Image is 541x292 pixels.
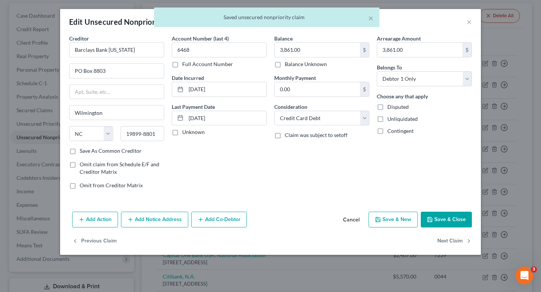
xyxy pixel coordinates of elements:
button: Previous Claim [72,233,117,249]
label: Monthly Payment [274,74,316,82]
label: Account Number (last 4) [172,35,229,42]
label: Date Incurred [172,74,204,82]
span: Disputed [387,104,409,110]
label: Save As Common Creditor [80,147,142,155]
button: Save & Close [421,212,472,227]
input: Enter address... [70,64,164,78]
input: 0.00 [275,43,360,57]
label: Balance [274,35,293,42]
label: Choose any that apply [377,92,428,100]
div: Saved unsecured nonpriority claim [160,14,373,21]
button: Add Action [72,212,118,227]
label: Unknown [182,128,205,136]
span: Creditor [69,35,89,42]
input: Apt, Suite, etc... [70,85,164,99]
input: XXXX [172,42,267,57]
button: Add Notice Address [121,212,188,227]
input: Enter zip... [121,126,165,141]
label: Consideration [274,103,307,111]
button: Next Claim [437,233,472,249]
span: Contingent [387,128,414,134]
span: Omit claim from Schedule E/F and Creditor Matrix [80,161,159,175]
input: 0.00 [377,43,462,57]
span: Claim was subject to setoff [285,132,348,138]
div: $ [462,43,471,57]
span: Omit from Creditor Matrix [80,182,143,188]
button: Save & New [369,212,418,227]
label: Balance Unknown [285,60,327,68]
span: Unliquidated [387,116,418,122]
div: $ [360,82,369,96]
span: Belongs To [377,64,402,71]
span: 3 [531,266,537,272]
label: Last Payment Date [172,103,215,111]
div: $ [360,43,369,57]
input: MM/DD/YYYY [186,82,266,96]
iframe: Intercom live chat [515,266,533,284]
button: × [368,14,373,23]
button: Add Co-Debtor [191,212,247,227]
input: Search creditor by name... [69,42,164,57]
label: Full Account Number [182,60,233,68]
input: MM/DD/YYYY [186,111,266,125]
input: Enter city... [70,105,164,120]
input: 0.00 [275,82,360,96]
label: Arrearage Amount [377,35,421,42]
button: Cancel [337,212,366,227]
